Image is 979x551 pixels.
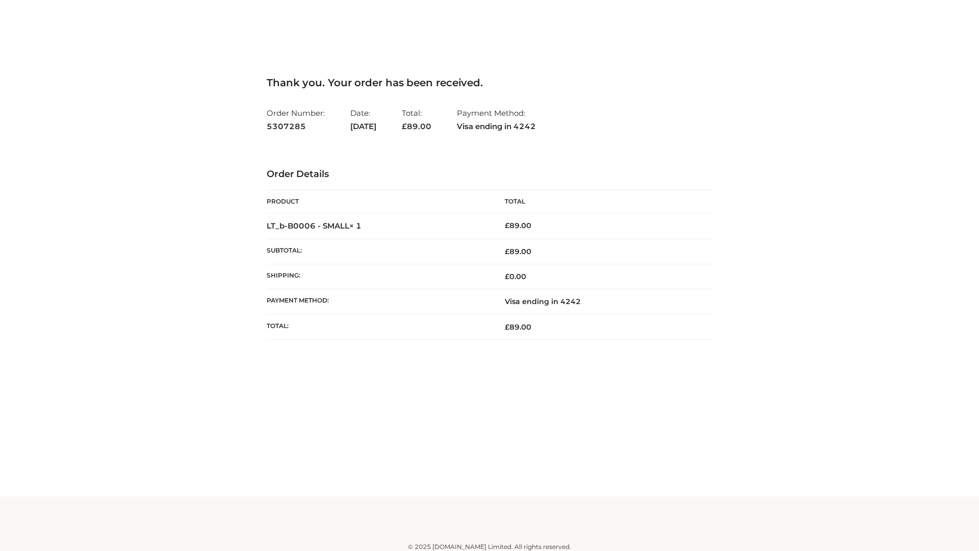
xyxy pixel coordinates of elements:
h3: Order Details [267,169,712,180]
li: Order Number: [267,104,325,135]
bdi: 89.00 [505,221,531,230]
strong: LT_b-B0006 - SMALL [267,221,362,231]
span: £ [505,221,509,230]
strong: Visa ending in 4242 [457,120,536,133]
th: Product [267,190,489,213]
span: 89.00 [505,322,531,332]
strong: [DATE] [350,120,376,133]
strong: × 1 [349,221,362,231]
span: 89.00 [402,121,431,131]
strong: 5307285 [267,120,325,133]
span: 89.00 [505,247,531,256]
th: Total: [267,314,489,339]
td: Visa ending in 4242 [489,289,712,314]
th: Payment method: [267,289,489,314]
li: Date: [350,104,376,135]
span: £ [402,121,407,131]
li: Payment Method: [457,104,536,135]
span: £ [505,322,509,332]
li: Total: [402,104,431,135]
bdi: 0.00 [505,272,526,281]
th: Subtotal: [267,239,489,264]
th: Total [489,190,712,213]
th: Shipping: [267,264,489,289]
h3: Thank you. Your order has been received. [267,77,712,89]
span: £ [505,272,509,281]
span: £ [505,247,509,256]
